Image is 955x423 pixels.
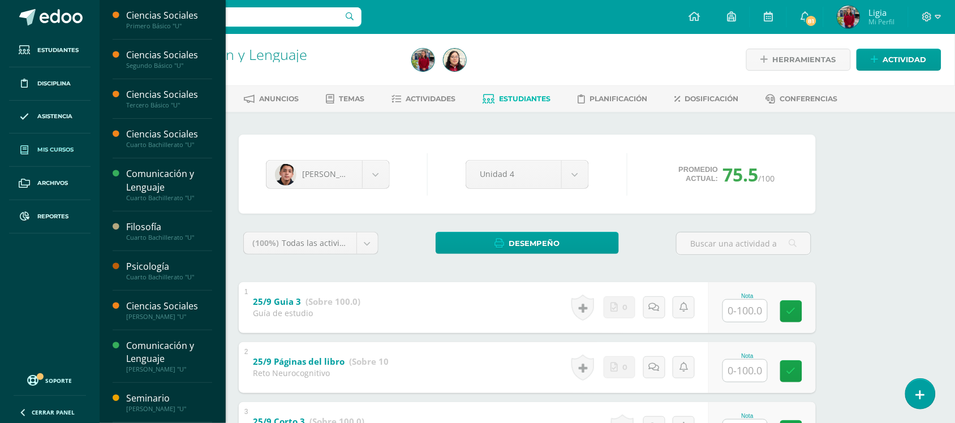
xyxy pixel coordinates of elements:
span: Archivos [37,179,68,188]
strong: (Sobre 100.0) [349,356,404,367]
a: Conferencias [766,90,838,108]
a: Temas [326,90,365,108]
span: Actividades [406,94,456,103]
a: Ciencias SocialesPrimero Básico "U" [126,9,212,30]
a: Disciplina [9,67,91,101]
span: 75.5 [722,162,758,187]
strong: (Sobre 100.0) [306,296,360,307]
a: PsicologíaCuarto Bachillerato "U" [126,260,212,281]
a: Actividades [392,90,456,108]
span: (100%) [252,238,279,248]
div: Cuarto Bachillerato "U" [126,234,212,241]
div: Segundo Básico "U" [126,62,212,70]
div: Cuarto Bachillerato "U" [126,273,212,281]
a: Archivos [9,167,91,200]
a: Asistencia [9,101,91,134]
span: Anuncios [260,94,299,103]
span: Mi Perfil [868,17,894,27]
span: Estudiantes [37,46,79,55]
span: Desempeño [509,233,560,254]
img: e66938ea6f53d621eb85b78bb3ab8b81.png [412,49,435,71]
div: Cuarto Bachillerato "U" [126,194,212,202]
a: Anuncios [244,90,299,108]
a: Actividad [857,49,941,71]
a: Planificación [578,90,648,108]
div: Ciencias Sociales [126,49,212,62]
span: Estudiantes [500,94,551,103]
a: 25/9 Guia 3 (Sobre 100.0) [253,293,360,311]
span: Asistencia [37,112,72,121]
div: Guía de estudio [253,308,360,318]
img: dbffebcdb1147f6a6764b037b1bfced6.png [444,49,466,71]
a: Dosificación [675,90,739,108]
div: Comunicación y Lenguaje [126,167,212,193]
input: 0-100.0 [723,360,767,382]
span: Reportes [37,212,68,221]
a: Seminario[PERSON_NAME] "U" [126,392,212,413]
span: Soporte [46,377,72,385]
div: Reto Neurocognitivo [253,368,389,378]
a: Desempeño [436,232,619,254]
span: 0 [623,297,628,318]
div: Quinto Bachillerato 'U' [143,62,398,73]
div: Tercero Básico "U" [126,101,212,109]
a: [PERSON_NAME] [266,161,389,188]
input: Buscar una actividad aquí... [677,232,811,254]
a: Estudiantes [483,90,551,108]
span: Mis cursos [37,145,74,154]
a: Reportes [9,200,91,234]
span: 0 [623,357,628,378]
a: Comunicación y LenguajeCuarto Bachillerato "U" [126,167,212,201]
input: 0-100.0 [723,300,767,322]
span: Actividad [883,49,927,70]
div: Nota [722,293,772,299]
div: Cuarto Bachillerato "U" [126,141,212,149]
div: [PERSON_NAME] "U" [126,365,212,373]
span: Ligia [868,7,894,18]
input: Busca un usuario... [107,7,362,27]
span: Dosificación [685,94,739,103]
img: 1320027e07e2f9ec508354cdcbbad505.png [275,164,296,185]
div: Seminario [126,392,212,405]
span: Disciplina [37,79,71,88]
span: Temas [339,94,365,103]
a: Ciencias SocialesCuarto Bachillerato "U" [126,128,212,149]
div: Primero Básico "U" [126,22,212,30]
span: Promedio actual: [679,165,719,183]
h1: Comunicación y Lenguaje [143,46,398,62]
b: 25/9 Páginas del libro [253,356,345,367]
div: Nota [722,353,772,359]
a: Unidad 4 [466,161,588,188]
span: Herramientas [773,49,836,70]
a: Soporte [14,372,86,387]
b: 25/9 Guia 3 [253,296,301,307]
div: Ciencias Sociales [126,128,212,141]
span: Todas las actividades de esta unidad [282,238,422,248]
div: Ciencias Sociales [126,88,212,101]
a: Ciencias SocialesTercero Básico "U" [126,88,212,109]
span: Planificación [590,94,648,103]
div: Nota [722,413,772,419]
div: Comunicación y Lenguaje [126,339,212,365]
span: Conferencias [780,94,838,103]
img: e66938ea6f53d621eb85b78bb3ab8b81.png [837,6,860,28]
div: Psicología [126,260,212,273]
span: [PERSON_NAME] [302,169,365,179]
span: /100 [758,173,775,184]
span: 81 [805,15,818,27]
a: Herramientas [746,49,851,71]
a: Estudiantes [9,34,91,67]
span: Cerrar panel [32,408,75,416]
div: [PERSON_NAME] "U" [126,405,212,413]
a: Ciencias Sociales[PERSON_NAME] "U" [126,300,212,321]
div: Ciencias Sociales [126,300,212,313]
a: Mis cursos [9,133,91,167]
a: FilosofíaCuarto Bachillerato "U" [126,221,212,241]
a: Ciencias SocialesSegundo Básico "U" [126,49,212,70]
span: Unidad 4 [480,161,547,187]
a: 25/9 Páginas del libro (Sobre 100.0) [253,353,404,371]
a: Comunicación y Lenguaje[PERSON_NAME] "U" [126,339,212,373]
a: (100%)Todas las actividades de esta unidad [244,232,378,254]
div: [PERSON_NAME] "U" [126,313,212,321]
div: Filosofía [126,221,212,234]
